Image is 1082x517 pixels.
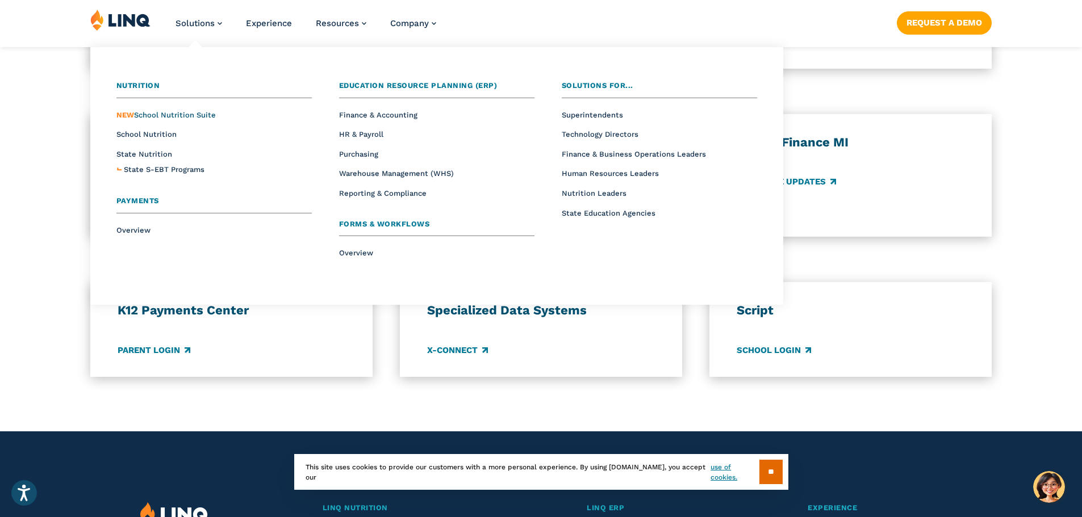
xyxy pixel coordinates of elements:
[90,9,151,31] img: LINQ | K‑12 Software
[339,150,378,158] a: Purchasing
[711,462,759,482] a: use of cookies.
[339,130,383,138] a: HR & Payroll
[737,176,836,188] a: Software Updates
[176,18,215,28] span: Solutions
[116,81,160,90] span: Nutrition
[316,18,366,28] a: Resources
[562,169,659,178] a: Human Resources Leaders
[562,150,706,158] a: Finance & Business Operations Leaders
[339,218,534,237] a: Forms & Workflows
[562,80,757,98] a: Solutions for...
[316,18,359,28] span: Resources
[390,18,436,28] a: Company
[294,454,788,490] div: This site uses cookies to provide our customers with a more personal experience. By using [DOMAIN...
[339,189,427,197] a: Reporting & Compliance
[116,196,159,205] span: Payments
[124,165,204,174] span: State S-EBT Programs
[339,80,534,98] a: Education Resource Planning (ERP)
[116,80,312,98] a: Nutrition
[339,249,373,257] a: Overview
[339,220,430,228] span: Forms & Workflows
[427,344,488,356] a: X-Connect
[116,130,177,138] a: School Nutrition
[116,195,312,213] a: Payments
[339,169,454,178] a: Warehouse Management (WHS)
[246,18,292,28] a: Experience
[562,130,638,138] a: Technology Directors
[1033,471,1065,503] button: Hello, have a question? Let’s chat.
[562,189,626,197] a: Nutrition Leaders
[124,164,204,176] a: State S-EBT Programs
[390,18,429,28] span: Company
[116,111,216,119] a: NEWSchool Nutrition Suite
[737,134,965,150] h3: School Finance MI
[737,344,811,356] a: School Login
[176,9,436,47] nav: Primary Navigation
[116,226,151,234] a: Overview
[116,111,134,119] span: NEW
[737,302,965,318] h3: Script
[116,111,216,119] span: School Nutrition Suite
[176,18,222,28] a: Solutions
[118,302,346,318] h3: K12 Payments Center
[587,502,748,514] a: LINQ ERP
[339,81,498,90] span: Education Resource Planning (ERP)
[323,502,528,514] a: LINQ Nutrition
[897,11,992,34] a: Request a Demo
[118,344,190,356] a: Parent Login
[562,209,655,217] a: State Education Agencies
[562,81,633,90] span: Solutions for...
[339,111,417,119] a: Finance & Accounting
[562,111,623,119] a: Superintendents
[427,302,655,318] h3: Specialized Data Systems
[808,502,941,514] a: Experience
[116,150,172,158] a: State Nutrition
[897,9,992,34] nav: Button Navigation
